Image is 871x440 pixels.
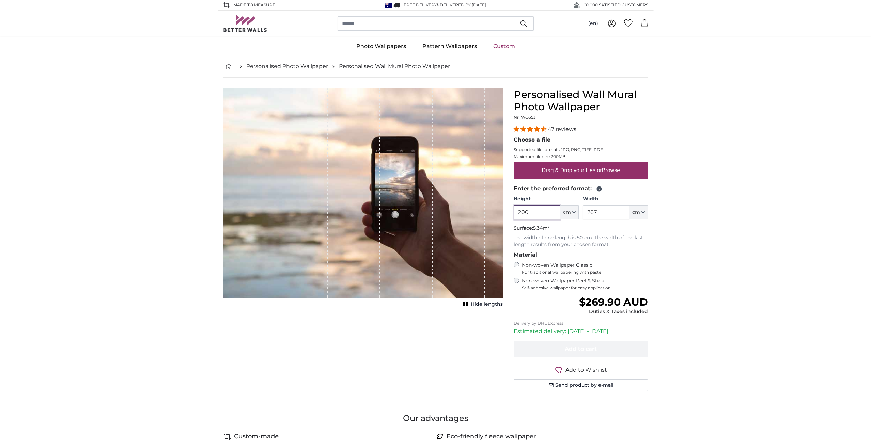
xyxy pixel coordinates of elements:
[514,321,648,326] p: Delivery by DHL Express
[539,164,622,177] label: Drag & Drop your files or
[514,327,648,336] p: Estimated delivery: [DATE] - [DATE]
[514,341,648,357] button: Add to cart
[385,3,392,8] img: Australia
[438,2,486,7] span: -
[514,154,648,159] p: Maximum file size 200MB.
[579,308,648,315] div: Duties & Taxes included
[223,413,648,424] h3: Our advantages
[560,205,579,219] button: cm
[440,2,486,7] span: Delivered by [DATE]
[514,196,579,202] label: Height
[522,285,648,291] span: Self-adhesive wallpaper for easy application
[629,205,648,219] button: cm
[339,62,450,70] a: Personalised Wall Mural Photo Wallpaper
[514,365,648,374] button: Add to Wishlist
[548,126,576,132] span: 47 reviews
[583,17,604,30] button: (en)
[223,55,648,78] nav: breadcrumbs
[522,270,648,275] span: For traditional wallpapering with paste
[514,126,548,132] span: 4.38 stars
[233,2,275,8] span: Made to Measure
[602,167,620,173] u: Browse
[514,147,648,152] p: Supported file formats JPG, PNG, TIFF, PDF
[514,251,648,259] legend: Material
[461,299,503,309] button: Hide lengths
[514,115,536,120] span: Nr. WQ553
[565,346,597,352] span: Add to cart
[514,379,648,391] button: Send product by e-mail
[471,301,503,308] span: Hide lengths
[514,234,648,248] p: The width of one length is 50 cm. The width of the last length results from your chosen format.
[414,37,485,55] a: Pattern Wallpapers
[583,196,648,202] label: Width
[348,37,414,55] a: Photo Wallpapers
[223,15,267,32] img: Betterwalls
[514,88,648,113] h1: Personalised Wall Mural Photo Wallpaper
[485,37,523,55] a: Custom
[565,366,607,374] span: Add to Wishlist
[514,225,648,232] p: Surface:
[246,62,328,70] a: Personalised Photo Wallpaper
[404,2,438,7] span: FREE delivery!
[579,296,648,308] span: $269.90 AUD
[632,209,640,216] span: cm
[514,184,648,193] legend: Enter the preferred format:
[563,209,571,216] span: cm
[584,2,648,8] span: 60,000 SATISFIED CUSTOMERS
[533,225,550,231] span: 5.34m²
[522,278,648,291] label: Non-woven Wallpaper Peel & Stick
[522,262,648,275] label: Non-woven Wallpaper Classic
[223,88,503,309] div: 1 of 1
[514,136,648,144] legend: Choose a file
